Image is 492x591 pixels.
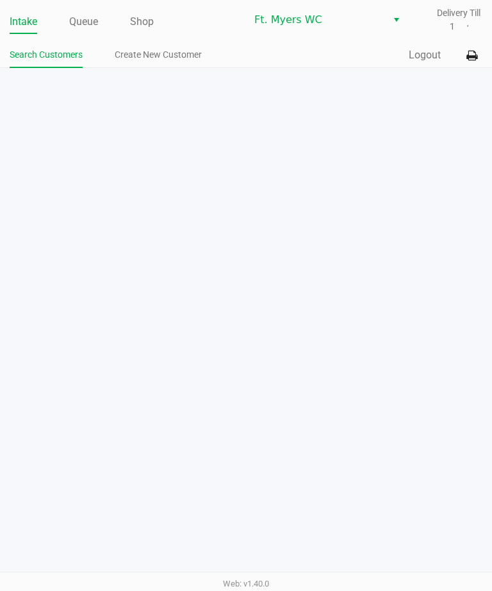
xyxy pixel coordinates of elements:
[409,47,441,63] button: Logout
[223,579,269,588] span: Web: v1.40.0
[69,13,98,31] a: Queue
[419,6,480,33] span: Delivery Till 1
[130,13,154,31] a: Shop
[115,47,202,63] a: Create New Customer
[10,47,83,63] a: Search Customers
[387,8,406,31] button: Select
[10,13,37,31] a: Intake
[254,12,379,28] span: Ft. Myers WC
